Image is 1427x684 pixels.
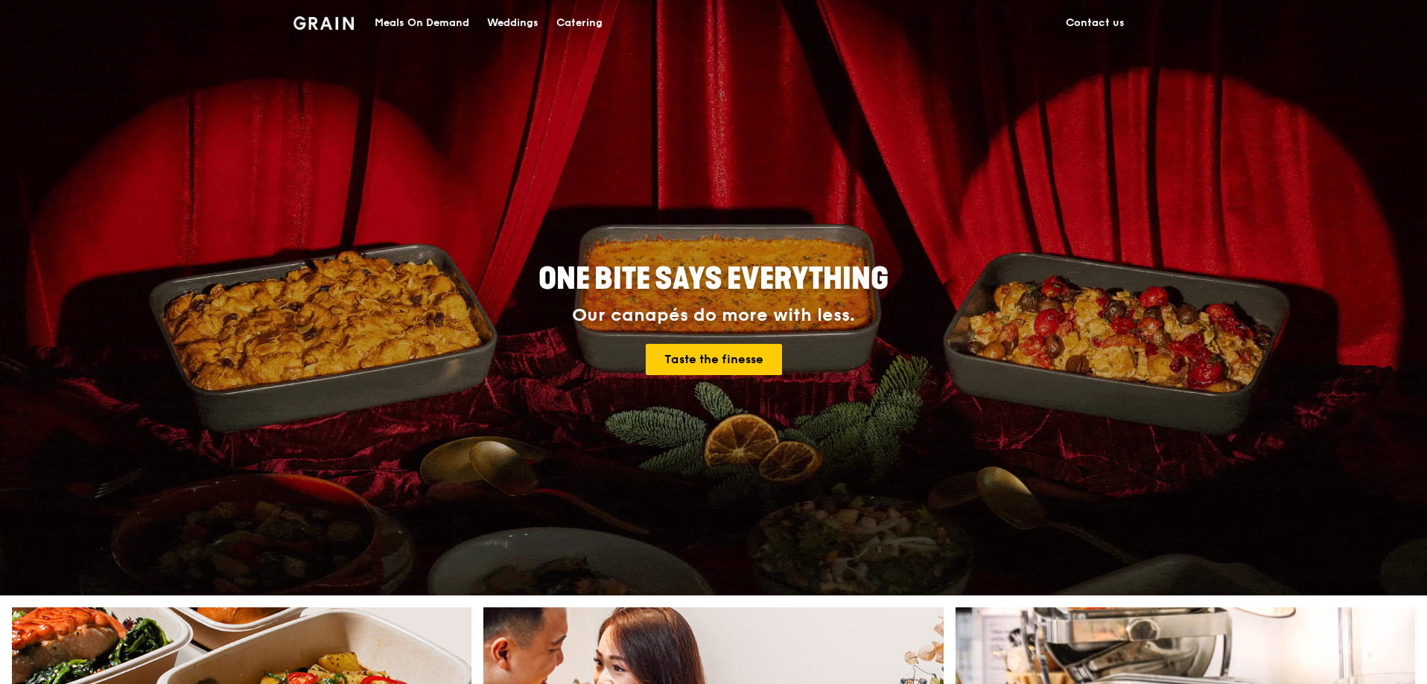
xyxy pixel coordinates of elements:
[646,344,782,375] a: Taste the finesse
[547,1,611,45] a: Catering
[375,1,469,45] div: Meals On Demand
[1057,1,1134,45] a: Contact us
[538,261,889,297] span: ONE BITE SAYS EVERYTHING
[293,16,354,30] img: Grain
[487,1,538,45] div: Weddings
[445,305,982,326] div: Our canapés do more with less.
[478,1,547,45] a: Weddings
[556,1,603,45] div: Catering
